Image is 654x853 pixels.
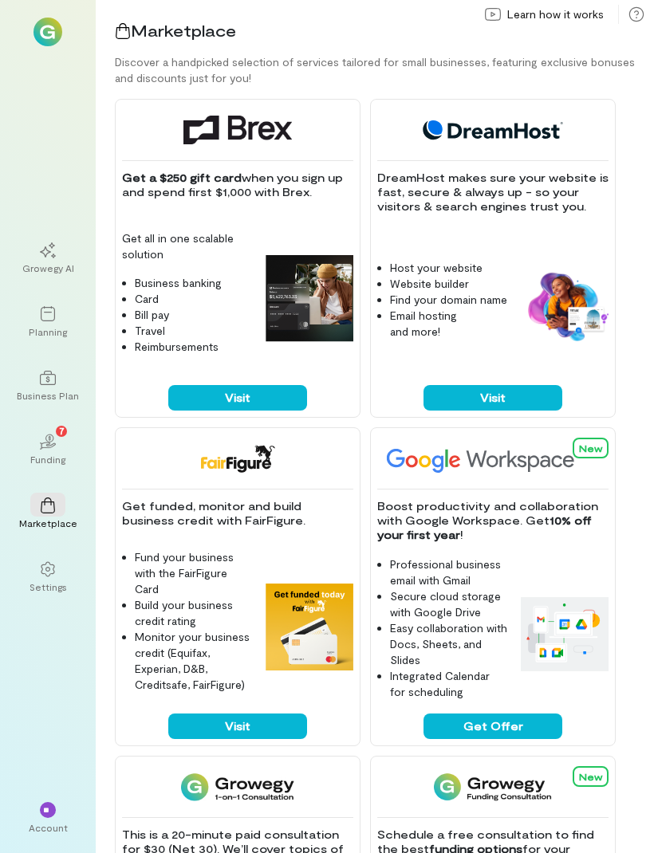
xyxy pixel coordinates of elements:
[181,772,294,801] img: 1-on-1 Consultation
[377,499,609,542] p: Boost productivity and collaboration with Google Workspace. Get !
[507,6,604,22] span: Learn how it works
[424,713,562,739] button: Get Offer
[183,116,292,144] img: Brex
[390,292,508,308] li: Find your domain name
[122,499,353,528] p: Get funded, monitor and build business credit with FairFigure.
[135,339,253,355] li: Reimbursements
[199,444,275,473] img: FairFigure
[29,325,67,338] div: Planning
[135,597,253,629] li: Build your business credit rating
[168,713,307,739] button: Visit
[390,308,508,340] li: Email hosting and more!
[29,821,68,834] div: Account
[521,597,609,670] img: Google Workspace feature
[390,620,508,668] li: Easy collaboration with Docs, Sheets, and Slides
[30,453,65,466] div: Funding
[390,668,508,700] li: Integrated Calendar for scheduling
[390,276,508,292] li: Website builder
[135,549,253,597] li: Fund your business with the FairFigure Card
[390,588,508,620] li: Secure cloud storage with Google Drive
[521,269,609,343] img: DreamHost feature
[135,323,253,339] li: Travel
[135,629,253,693] li: Monitor your business credit (Equifax, Experian, D&B, Creditsafe, FairFigure)
[135,291,253,307] li: Card
[19,293,77,351] a: Planning
[390,260,508,276] li: Host your website
[417,116,569,144] img: DreamHost
[19,230,77,287] a: Growegy AI
[115,54,654,86] div: Discover a handpicked selection of services tailored for small businesses, featuring exclusive bo...
[424,385,562,411] button: Visit
[579,771,602,782] span: New
[377,513,595,541] strong: 10% off your first year
[434,772,551,801] img: Funding Consultation
[135,307,253,323] li: Bill pay
[17,389,79,402] div: Business Plan
[59,423,65,438] span: 7
[266,584,353,671] img: FairFigure feature
[19,485,77,542] a: Marketplace
[19,548,77,606] a: Settings
[390,556,508,588] li: Professional business email with Gmail
[168,385,307,411] button: Visit
[30,580,67,593] div: Settings
[377,444,612,473] img: Google Workspace
[19,357,77,415] a: Business Plan
[135,275,253,291] li: Business banking
[579,442,602,454] span: New
[122,230,253,262] p: Get all in one scalable solution
[22,261,74,274] div: Growegy AI
[122,171,242,184] strong: Get a $250 gift card
[19,517,77,529] div: Marketplace
[122,171,353,199] p: when you sign up and spend first $1,000 with Brex.
[131,21,236,40] span: Marketplace
[266,255,353,343] img: Brex feature
[377,171,609,214] p: DreamHost makes sure your website is fast, secure & always up - so your visitors & search engines...
[19,421,77,478] a: Funding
